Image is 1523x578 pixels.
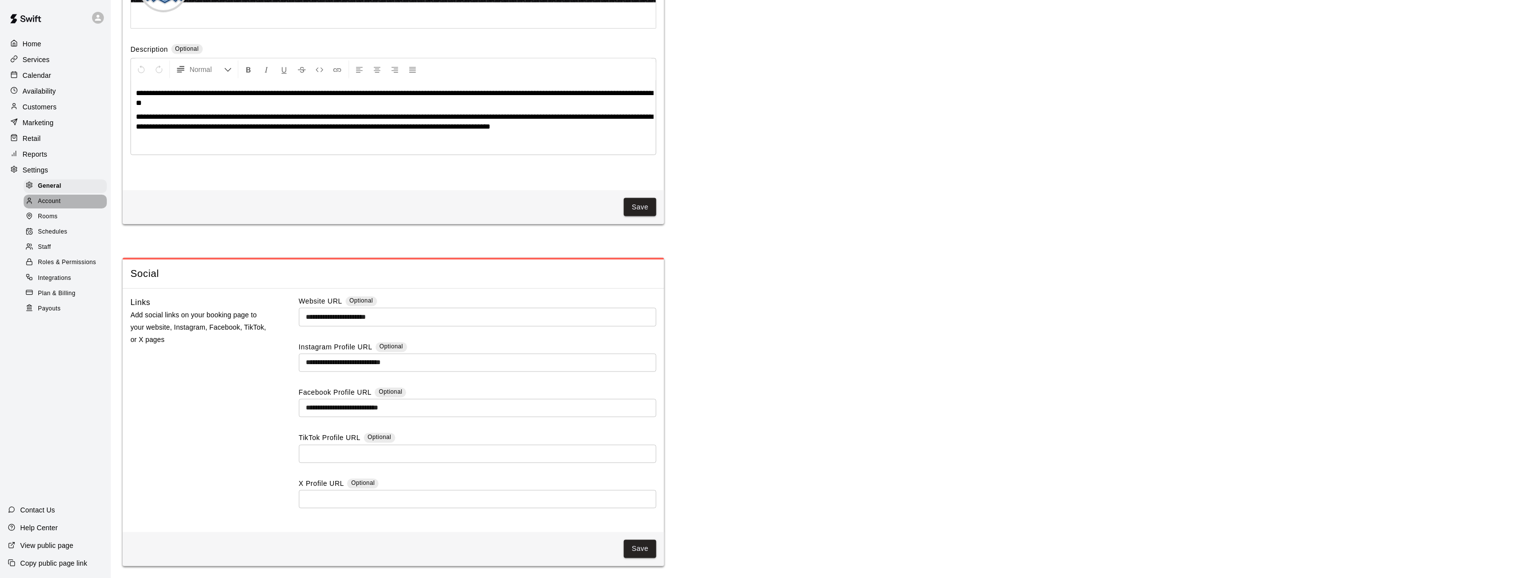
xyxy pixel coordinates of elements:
[38,212,58,222] span: Rooms
[24,195,107,208] div: Account
[24,272,107,285] div: Integrations
[299,342,372,354] label: Instagram Profile URL
[24,286,111,301] a: Plan & Billing
[24,225,107,239] div: Schedules
[175,45,199,52] span: Optional
[23,165,48,175] p: Settings
[380,343,403,350] span: Optional
[24,255,111,271] a: Roles & Permissions
[8,84,103,99] a: Availability
[350,298,373,305] span: Optional
[299,297,342,308] label: Website URL
[24,194,111,209] a: Account
[276,61,292,78] button: Format Underline
[299,388,372,399] label: Facebook Profile URL
[20,505,55,515] p: Contact Us
[379,389,402,396] span: Optional
[38,242,51,252] span: Staff
[369,61,386,78] button: Center Align
[38,258,96,268] span: Roles & Permissions
[351,61,368,78] button: Left Align
[8,147,103,162] a: Reports
[24,179,107,193] div: General
[8,163,103,177] a: Settings
[24,240,107,254] div: Staff
[24,301,111,316] a: Payouts
[23,70,51,80] p: Calendar
[8,68,103,83] a: Calendar
[299,479,344,490] label: X Profile URL
[404,61,421,78] button: Justify Align
[368,434,391,441] span: Optional
[24,256,107,270] div: Roles & Permissions
[8,100,103,114] a: Customers
[24,287,107,301] div: Plan & Billing
[133,61,150,78] button: Undo
[258,61,275,78] button: Format Italics
[24,209,111,225] a: Rooms
[8,52,103,67] a: Services
[23,86,56,96] p: Availability
[23,134,41,143] p: Retail
[24,178,111,194] a: General
[8,36,103,51] a: Home
[130,297,151,309] h6: Links
[24,240,111,255] a: Staff
[387,61,403,78] button: Right Align
[23,118,54,128] p: Marketing
[624,540,656,558] button: Save
[151,61,167,78] button: Redo
[20,558,87,568] p: Copy public page link
[24,225,111,240] a: Schedules
[38,227,67,237] span: Schedules
[23,55,50,65] p: Services
[20,541,73,550] p: View public page
[293,61,310,78] button: Format Strikethrough
[20,523,58,533] p: Help Center
[8,131,103,146] a: Retail
[38,273,71,283] span: Integrations
[624,198,656,216] button: Save
[38,304,61,314] span: Payouts
[130,309,267,347] p: Add social links on your booking page to your website, Instagram, Facebook, TikTok, or X pages
[351,480,375,487] span: Optional
[130,44,168,56] label: Description
[23,149,47,159] p: Reports
[240,61,257,78] button: Format Bold
[24,302,107,316] div: Payouts
[130,268,656,281] span: Social
[38,197,61,206] span: Account
[24,271,111,286] a: Integrations
[172,61,236,78] button: Formatting Options
[38,289,75,299] span: Plan & Billing
[329,61,346,78] button: Insert Link
[299,433,360,444] label: TikTok Profile URL
[190,65,224,74] span: Normal
[24,210,107,224] div: Rooms
[8,115,103,130] a: Marketing
[311,61,328,78] button: Insert Code
[23,39,41,49] p: Home
[23,102,57,112] p: Customers
[38,181,62,191] span: General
